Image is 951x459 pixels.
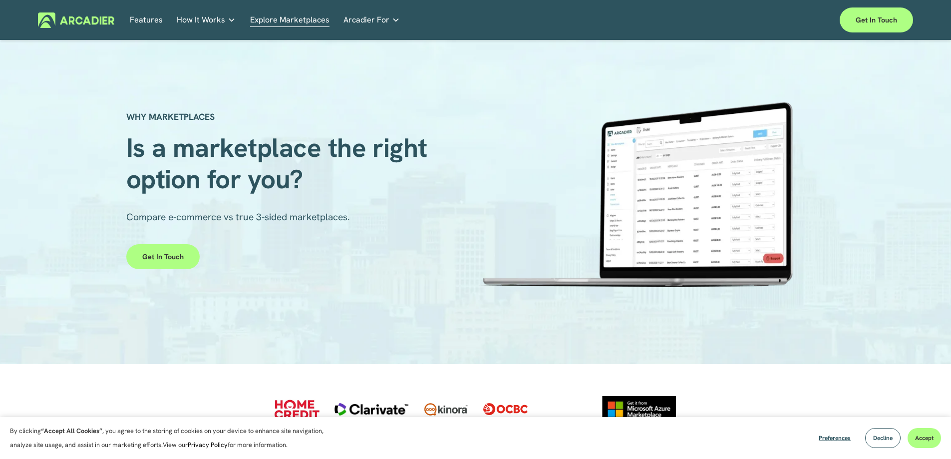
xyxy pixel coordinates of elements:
[38,12,114,28] img: Arcadier
[126,111,215,122] strong: WHY MARKETPLACES
[126,244,200,269] a: Get in touch
[915,434,934,442] span: Accept
[126,130,434,196] span: Is a marketplace the right option for you?
[250,12,329,28] a: Explore Marketplaces
[343,13,389,27] span: Arcadier For
[873,434,893,442] span: Decline
[126,211,350,223] span: Compare e-commerce vs true 3-sided marketplaces.
[343,12,400,28] a: folder dropdown
[130,12,163,28] a: Features
[188,441,228,449] a: Privacy Policy
[41,427,102,435] strong: “Accept All Cookies”
[840,7,913,32] a: Get in touch
[177,13,225,27] span: How It Works
[865,428,901,448] button: Decline
[10,424,334,452] p: By clicking , you agree to the storing of cookies on your device to enhance site navigation, anal...
[819,434,851,442] span: Preferences
[177,12,236,28] a: folder dropdown
[811,428,858,448] button: Preferences
[908,428,941,448] button: Accept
